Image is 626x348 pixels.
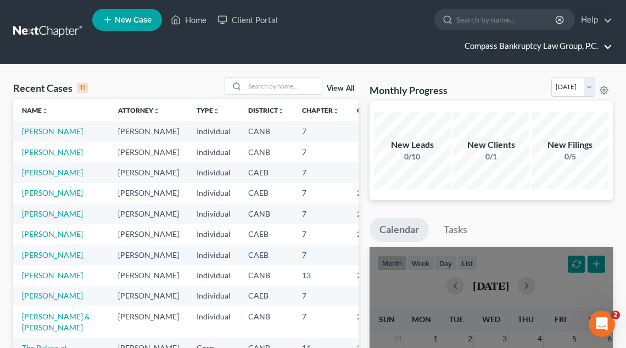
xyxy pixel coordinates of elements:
[109,142,188,162] td: [PERSON_NAME]
[165,10,212,30] a: Home
[293,265,348,285] td: 13
[239,265,293,285] td: CANB
[575,10,612,30] a: Help
[456,9,557,30] input: Search by name...
[374,139,451,151] div: New Leads
[293,286,348,306] td: 7
[153,108,160,114] i: unfold_more
[452,151,529,162] div: 0/1
[188,224,239,244] td: Individual
[327,85,354,92] a: View All
[22,209,83,218] a: [PERSON_NAME]
[115,16,152,24] span: New Case
[348,265,420,285] td: 24-41500
[188,162,239,183] td: Individual
[611,311,620,319] span: 2
[22,229,83,239] a: [PERSON_NAME]
[239,306,293,338] td: CANB
[22,250,83,259] a: [PERSON_NAME]
[109,306,188,338] td: [PERSON_NAME]
[239,203,293,224] td: CANB
[434,218,477,242] a: Tasks
[293,306,348,338] td: 7
[118,106,160,114] a: Attorneyunfold_more
[212,10,283,30] a: Client Portal
[293,121,348,141] td: 7
[188,265,239,285] td: Individual
[348,224,420,244] td: 25-22067-B-7
[293,224,348,244] td: 7
[188,306,239,338] td: Individual
[109,183,188,203] td: [PERSON_NAME]
[213,108,220,114] i: unfold_more
[109,224,188,244] td: [PERSON_NAME]
[22,312,90,332] a: [PERSON_NAME] & [PERSON_NAME]
[459,36,612,56] a: Compass Bankruptcy Law Group, P.C.
[197,106,220,114] a: Typeunfold_more
[293,162,348,183] td: 7
[239,286,293,306] td: CAEB
[109,162,188,183] td: [PERSON_NAME]
[293,203,348,224] td: 7
[239,142,293,162] td: CANB
[188,183,239,203] td: Individual
[188,286,239,306] td: Individual
[245,78,322,94] input: Search by name...
[109,203,188,224] td: [PERSON_NAME]
[589,311,615,337] iframe: Intercom live chat
[374,151,451,162] div: 0/10
[188,245,239,265] td: Individual
[109,286,188,306] td: [PERSON_NAME]
[239,121,293,141] td: CANB
[13,81,88,95] div: Recent Cases
[77,83,88,93] div: 11
[188,142,239,162] td: Individual
[302,106,339,114] a: Chapterunfold_more
[188,121,239,141] td: Individual
[239,224,293,244] td: CAEB
[293,183,348,203] td: 7
[22,188,83,197] a: [PERSON_NAME]
[532,151,608,162] div: 0/5
[293,142,348,162] td: 7
[278,108,284,114] i: unfold_more
[239,245,293,265] td: CAEB
[239,162,293,183] td: CAEB
[22,291,83,300] a: [PERSON_NAME]
[370,84,448,97] h3: Monthly Progress
[22,126,83,136] a: [PERSON_NAME]
[248,106,284,114] a: Districtunfold_more
[188,203,239,224] td: Individual
[42,108,48,114] i: unfold_more
[293,245,348,265] td: 7
[109,245,188,265] td: [PERSON_NAME]
[22,147,83,157] a: [PERSON_NAME]
[239,183,293,203] td: CAEB
[348,306,420,338] td: 24-41448
[109,265,188,285] td: [PERSON_NAME]
[109,121,188,141] td: [PERSON_NAME]
[22,270,83,280] a: [PERSON_NAME]
[22,168,83,177] a: [PERSON_NAME]
[22,106,48,114] a: Nameunfold_more
[532,139,608,151] div: New Filings
[357,106,392,114] a: Case Nounfold_more
[370,218,429,242] a: Calendar
[348,203,420,224] td: 25−40760 CN
[348,183,420,203] td: 2:2025bk22468
[333,108,339,114] i: unfold_more
[452,139,529,151] div: New Clients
